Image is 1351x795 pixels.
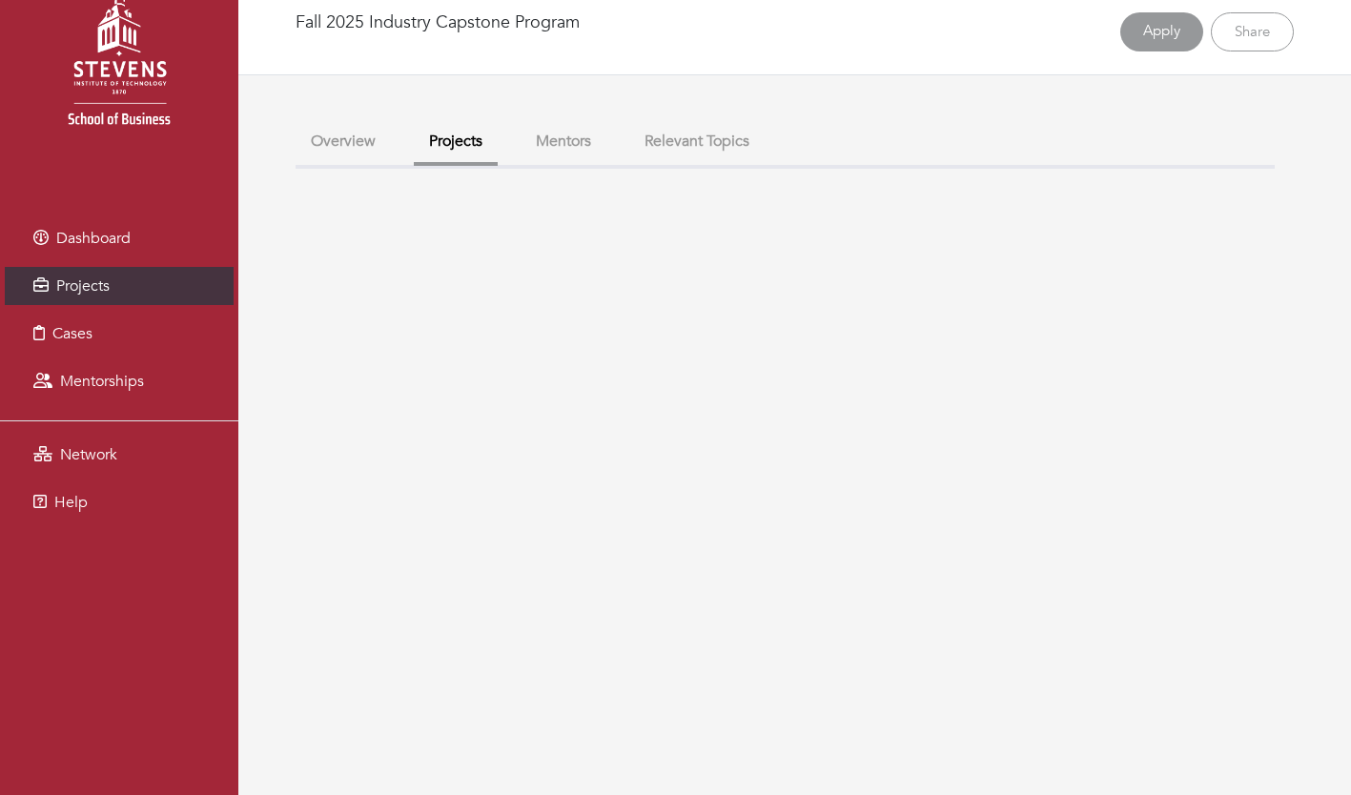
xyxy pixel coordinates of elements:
a: Network [5,436,234,474]
a: Help [5,483,234,521]
a: Apply [1120,12,1203,51]
span: Cases [52,323,92,344]
a: Dashboard [5,219,234,257]
button: Relevant Topics [629,121,765,162]
a: Mentorships [5,362,234,400]
span: Network [60,444,117,465]
span: Dashboard [56,228,131,249]
span: Mentorships [60,371,144,392]
a: Share [1211,12,1294,51]
button: Overview [296,121,391,162]
span: Help [54,492,88,513]
a: Cases [5,315,234,353]
button: Projects [414,121,498,166]
h4: Fall 2025 Industry Capstone Program [296,12,580,44]
button: Mentors [521,121,606,162]
span: Projects [56,275,110,296]
a: Projects [5,267,234,305]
